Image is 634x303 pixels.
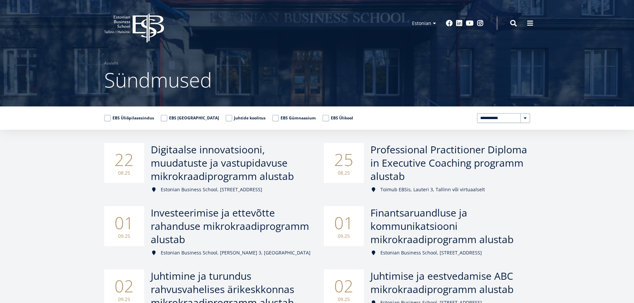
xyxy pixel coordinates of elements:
label: EBS Ülikool [322,115,353,121]
label: Juhtide koolitus [226,115,266,121]
span: Investeerimise ja ettevõtte rahanduse mikrokraadiprogramm alustab [151,206,309,246]
small: 09.25 [330,233,357,239]
div: Toimub EBSis, Lauteri 3, Tallinn või virtuaalselt [370,186,530,193]
small: 08.25 [330,170,357,176]
span: Juhtimise ja eestvedamise ABC mikrokraadiprogramm alustab [370,269,514,296]
small: 08.25 [111,170,137,176]
h1: Sündmused [104,67,530,93]
label: EBS [GEOGRAPHIC_DATA] [161,115,219,121]
div: 01 [104,206,144,246]
a: Facebook [446,20,453,27]
span: Professional Practitioner Diploma in Executive Coaching programm alustab [370,143,527,183]
a: Instagram [477,20,484,27]
div: Estonian Business School, [PERSON_NAME] 3, [GEOGRAPHIC_DATA] [151,249,311,256]
div: 22 [104,143,144,183]
span: Finantsaruandluse ja kommunikatsiooni mikrokraadiprogramm alustab [370,206,514,246]
div: Estonian Business School, [STREET_ADDRESS] [370,249,530,256]
div: 01 [324,206,364,246]
a: Youtube [466,20,474,27]
small: 09.25 [330,296,357,303]
div: 25 [324,143,364,183]
div: Estonian Business School, [STREET_ADDRESS] [151,186,311,193]
label: EBS Üliõpilasesindus [104,115,154,121]
a: Avaleht [104,60,118,67]
small: 09.25 [111,296,137,303]
small: 09.25 [111,233,137,239]
a: Linkedin [456,20,463,27]
label: EBS Gümnaasium [272,115,316,121]
span: Digitaalse innovatsiooni, muudatuste ja vastupidavuse mikrokraadiprogramm alustab [151,143,294,183]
